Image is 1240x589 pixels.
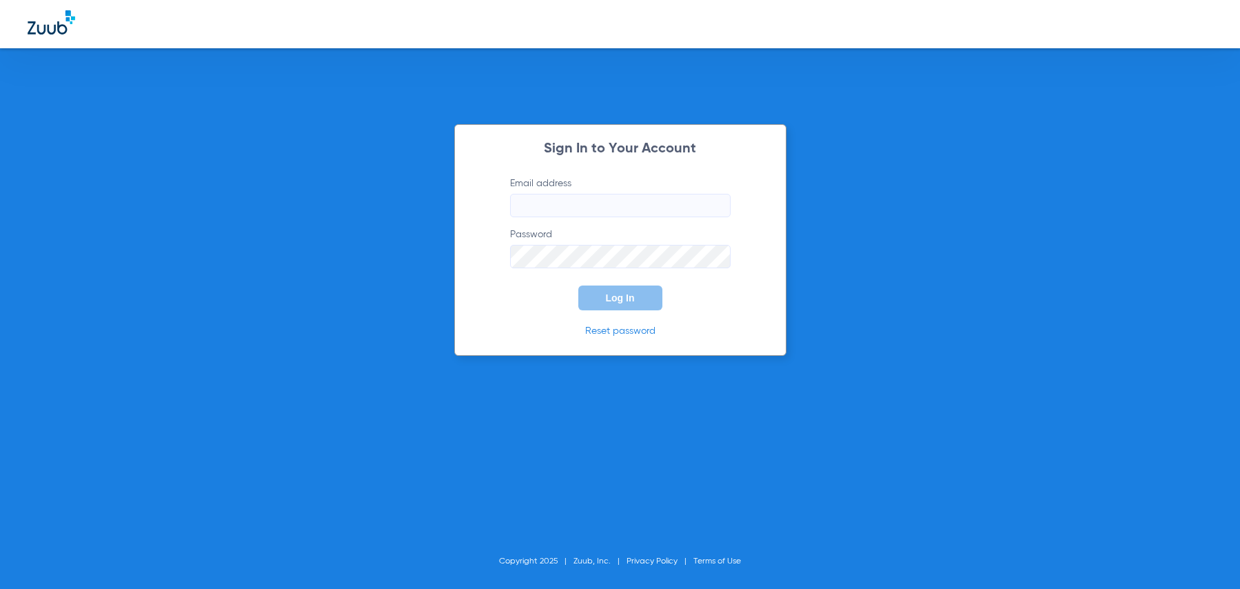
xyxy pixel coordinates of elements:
li: Zuub, Inc. [573,555,627,568]
li: Copyright 2025 [499,555,573,568]
label: Email address [510,177,731,217]
input: Password [510,245,731,268]
button: Log In [578,286,662,310]
a: Privacy Policy [627,557,678,566]
a: Terms of Use [693,557,741,566]
input: Email address [510,194,731,217]
a: Reset password [585,326,655,336]
h2: Sign In to Your Account [489,142,751,156]
span: Log In [606,292,635,303]
img: Zuub Logo [28,10,75,34]
iframe: Chat Widget [1171,523,1240,589]
label: Password [510,228,731,268]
